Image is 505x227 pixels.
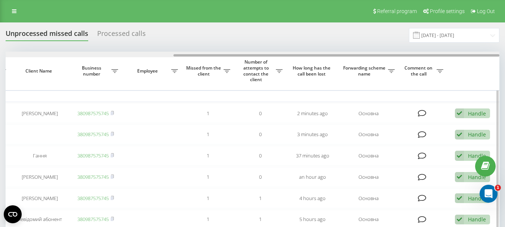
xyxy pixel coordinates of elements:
a: 380987575745 [77,152,109,159]
td: Основна [339,188,398,208]
td: [PERSON_NAME] [10,188,70,208]
td: [PERSON_NAME] [10,104,70,123]
td: 0 [234,104,286,123]
span: 1 [495,185,501,191]
td: 1 [182,188,234,208]
td: Основна [339,125,398,144]
div: Handle [468,131,486,138]
div: Handle [468,152,486,159]
div: Processed calls [97,30,146,41]
div: Handle [468,195,486,202]
td: 0 [234,146,286,166]
span: Employee [126,68,171,74]
a: 380987575745 [77,131,109,138]
td: Основна [339,104,398,123]
td: an hour ago [286,167,339,187]
span: How long has the call been lost [292,65,333,77]
a: 380987575745 [77,174,109,180]
span: Number of attempts to contact the client [238,59,276,82]
td: Основна [339,146,398,166]
td: 1 [182,125,234,144]
span: Profile settings [430,8,465,14]
a: 380987575745 [77,195,109,202]
td: 1 [234,188,286,208]
div: Unprocessed missed calls [6,30,88,41]
td: 2 minutes ago [286,104,339,123]
td: 1 [182,146,234,166]
div: Handle [468,216,486,223]
span: Log Out [477,8,495,14]
td: 0 [234,125,286,144]
td: 37 minutes ago [286,146,339,166]
iframe: Intercom live chat [480,185,498,203]
td: 1 [182,104,234,123]
span: Comment on the call [402,65,437,77]
a: 380987575745 [77,110,109,117]
span: Business number [73,65,111,77]
span: Forwarding scheme name [342,65,388,77]
button: Open CMP widget [4,205,22,223]
td: 3 minutes ago [286,125,339,144]
td: [PERSON_NAME] [10,167,70,187]
span: Client Name [16,68,63,74]
td: Гання [10,146,70,166]
span: Referral program [377,8,417,14]
div: Handle [468,174,486,181]
a: 380987575745 [77,216,109,223]
td: 4 hours ago [286,188,339,208]
div: Handle [468,110,486,117]
td: 1 [182,167,234,187]
td: Основна [339,167,398,187]
td: 0 [234,167,286,187]
span: Missed from the client [185,65,224,77]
